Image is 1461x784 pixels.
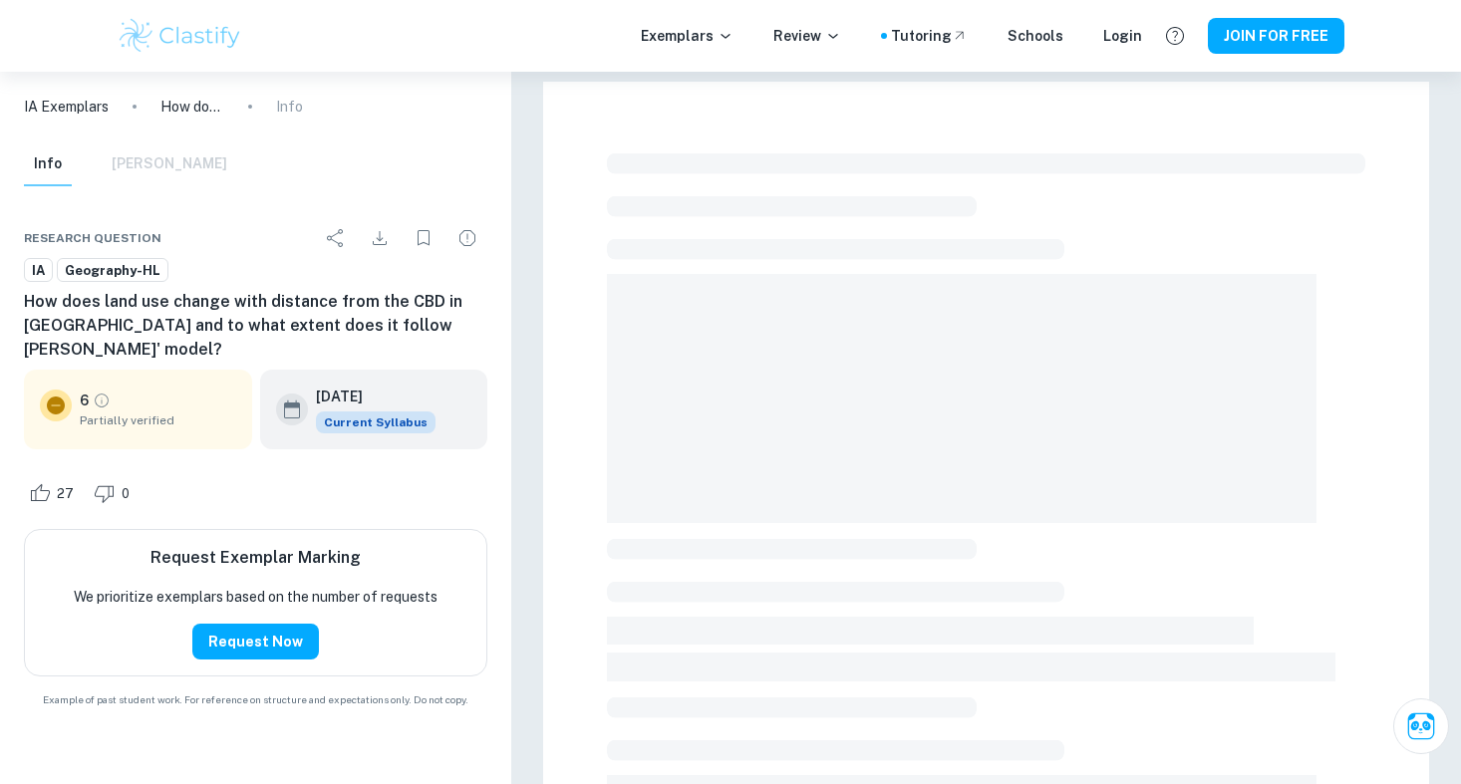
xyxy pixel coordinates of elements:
p: Exemplars [641,25,733,47]
div: Report issue [447,218,487,258]
div: Share [316,218,356,258]
p: 6 [80,390,89,411]
div: Like [24,477,85,509]
a: Geography-HL [57,258,168,283]
button: JOIN FOR FREE [1208,18,1344,54]
span: Current Syllabus [316,411,436,433]
h6: [DATE] [316,386,420,407]
img: Clastify logo [117,16,243,56]
div: Bookmark [404,218,443,258]
h6: Request Exemplar Marking [150,546,361,570]
button: Request Now [192,624,319,659]
button: Info [24,142,72,186]
button: Help and Feedback [1158,19,1192,53]
a: Schools [1008,25,1063,47]
div: Dislike [89,477,141,509]
span: Example of past student work. For reference on structure and expectations only. Do not copy. [24,692,487,707]
h6: How does land use change with distance from the CBD in [GEOGRAPHIC_DATA] and to what extent does ... [24,290,487,362]
a: IA [24,258,53,283]
span: 27 [46,484,85,504]
div: Download [360,218,400,258]
span: 0 [111,484,141,504]
p: Review [773,25,841,47]
a: Grade partially verified [93,392,111,409]
a: IA Exemplars [24,96,109,118]
p: Info [276,96,303,118]
span: IA [25,261,52,281]
p: We prioritize exemplars based on the number of requests [74,586,438,608]
a: Tutoring [891,25,968,47]
span: Research question [24,229,161,247]
button: Ask Clai [1393,698,1449,754]
a: Login [1103,25,1142,47]
div: This exemplar is based on the current syllabus. Feel free to refer to it for inspiration/ideas wh... [316,411,436,433]
p: How does land use change with distance from the CBD in [GEOGRAPHIC_DATA] and to what extent does ... [160,96,224,118]
span: Geography-HL [58,261,167,281]
span: Partially verified [80,411,236,429]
